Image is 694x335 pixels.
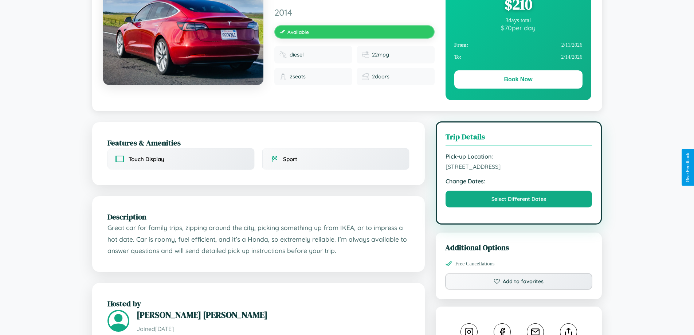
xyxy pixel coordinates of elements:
span: [STREET_ADDRESS] [446,163,592,170]
span: 2014 [274,7,435,18]
p: Great car for family trips, zipping around the city, picking something up from IKEA, or to impres... [107,222,409,257]
h3: Additional Options [445,242,593,253]
button: Book Now [454,70,583,89]
div: 2 / 14 / 2026 [454,51,583,63]
span: Available [287,29,309,35]
img: Fuel type [279,51,287,58]
img: Seats [279,73,287,80]
h2: Hosted by [107,298,409,309]
span: Sport [283,156,297,163]
div: Give Feedback [685,153,690,182]
span: 22 mpg [372,51,389,58]
button: Add to favorites [445,273,593,290]
span: Free Cancellations [455,261,495,267]
strong: From: [454,42,468,48]
button: Select Different Dates [446,191,592,207]
img: Doors [362,73,369,80]
h2: Description [107,211,409,222]
span: 2 seats [290,73,306,80]
h3: [PERSON_NAME] [PERSON_NAME] [137,309,409,321]
span: diesel [290,51,304,58]
strong: Pick-up Location: [446,153,592,160]
div: $ 70 per day [454,24,583,32]
strong: Change Dates: [446,178,592,185]
h3: Trip Details [446,131,592,145]
strong: To: [454,54,462,60]
span: 2 doors [372,73,389,80]
div: 2 / 11 / 2026 [454,39,583,51]
h2: Features & Amenities [107,137,409,148]
img: Fuel efficiency [362,51,369,58]
span: Touch Display [129,156,164,163]
p: Joined [DATE] [137,324,409,334]
div: 3 days total [454,17,583,24]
